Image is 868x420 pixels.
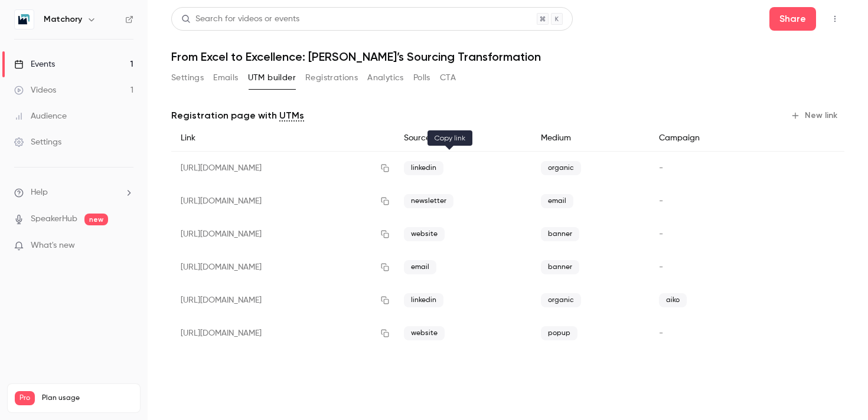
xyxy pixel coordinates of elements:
[171,251,394,284] div: [URL][DOMAIN_NAME]
[413,68,430,87] button: Polls
[650,125,769,152] div: Campaign
[171,125,394,152] div: Link
[541,227,579,241] span: banner
[14,110,67,122] div: Audience
[404,293,443,307] span: linkedin
[171,218,394,251] div: [URL][DOMAIN_NAME]
[659,164,663,172] span: -
[541,260,579,274] span: banner
[659,197,663,205] span: -
[404,161,443,175] span: linkedin
[531,125,650,152] div: Medium
[440,68,456,87] button: CTA
[15,391,35,405] span: Pro
[248,68,296,87] button: UTM builder
[44,14,82,25] h6: Matchory
[541,161,581,175] span: organic
[404,227,445,241] span: website
[404,194,453,208] span: newsletter
[213,68,238,87] button: Emails
[305,68,358,87] button: Registrations
[786,106,844,125] button: New link
[394,125,531,152] div: Source
[541,194,573,208] span: email
[279,109,304,123] a: UTMs
[14,186,133,199] li: help-dropdown-opener
[171,50,844,64] h1: From Excel to Excellence: [PERSON_NAME]’s Sourcing Transformation
[14,136,61,148] div: Settings
[84,214,108,225] span: new
[659,293,687,307] span: aiko
[42,393,133,403] span: Plan usage
[404,260,436,274] span: email
[171,317,394,350] div: [URL][DOMAIN_NAME]
[14,84,56,96] div: Videos
[541,293,581,307] span: organic
[31,186,48,199] span: Help
[659,230,663,238] span: -
[404,326,445,340] span: website
[541,326,577,340] span: popup
[769,7,816,31] button: Share
[181,13,299,25] div: Search for videos or events
[171,284,394,317] div: [URL][DOMAIN_NAME]
[31,213,77,225] a: SpeakerHub
[15,10,34,29] img: Matchory
[659,329,663,337] span: -
[367,68,404,87] button: Analytics
[171,109,304,123] p: Registration page with
[171,152,394,185] div: [URL][DOMAIN_NAME]
[171,68,204,87] button: Settings
[31,239,75,252] span: What's new
[14,58,55,70] div: Events
[659,263,663,271] span: -
[171,185,394,218] div: [URL][DOMAIN_NAME]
